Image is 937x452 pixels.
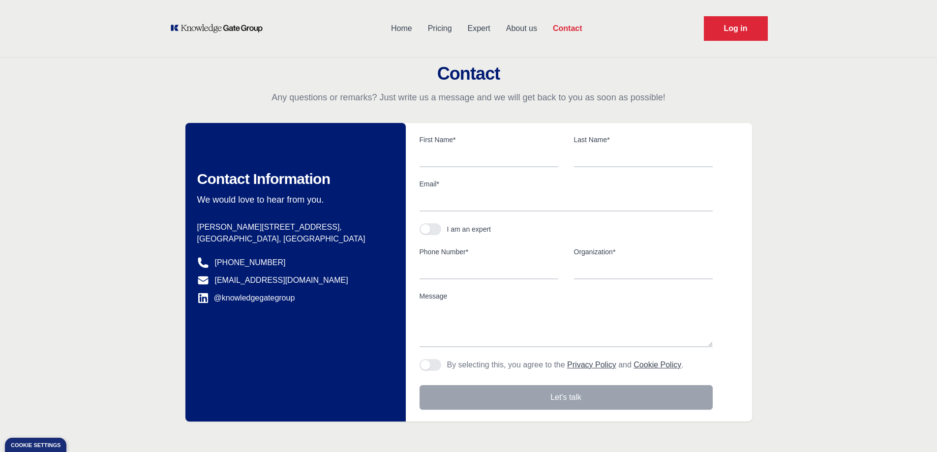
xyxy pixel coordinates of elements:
a: Contact [545,16,590,41]
label: Message [420,291,713,301]
a: Privacy Policy [567,361,616,369]
a: Request Demo [704,16,768,41]
label: Last Name* [574,135,713,145]
div: I am an expert [447,224,491,234]
h2: Contact Information [197,170,382,188]
p: By selecting this, you agree to the and . [447,359,684,371]
label: First Name* [420,135,558,145]
p: [PERSON_NAME][STREET_ADDRESS], [197,221,382,233]
iframe: Chat Widget [888,405,937,452]
div: Cookie settings [11,443,60,448]
a: KOL Knowledge Platform: Talk to Key External Experts (KEE) [170,24,270,33]
p: We would love to hear from you. [197,194,382,206]
label: Phone Number* [420,247,558,257]
label: Organization* [574,247,713,257]
a: Expert [460,16,498,41]
a: [PHONE_NUMBER] [215,257,286,269]
a: Cookie Policy [634,361,681,369]
label: Email* [420,179,713,189]
a: About us [498,16,545,41]
a: Pricing [420,16,460,41]
div: Widget chat [888,405,937,452]
a: Home [383,16,420,41]
button: Let's talk [420,385,713,410]
a: [EMAIL_ADDRESS][DOMAIN_NAME] [215,274,348,286]
a: @knowledgegategroup [197,292,295,304]
p: [GEOGRAPHIC_DATA], [GEOGRAPHIC_DATA] [197,233,382,245]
